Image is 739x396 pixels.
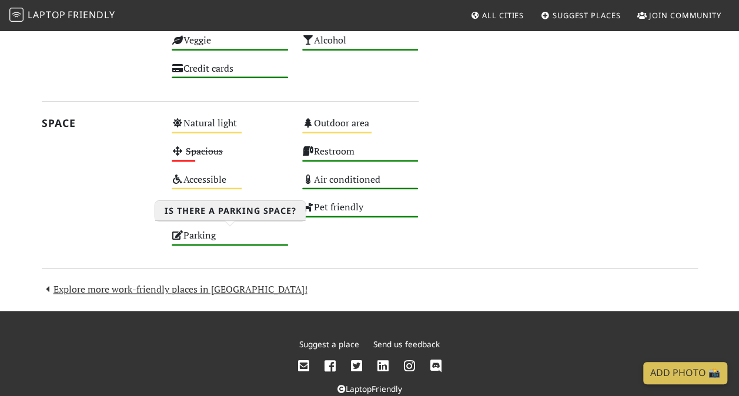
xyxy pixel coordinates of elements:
[373,338,440,350] a: Send us feedback
[299,338,359,350] a: Suggest a place
[165,171,295,199] div: Accessible
[295,199,426,227] div: Pet friendly
[482,10,524,21] span: All Cities
[42,117,158,129] h2: Space
[295,171,426,199] div: Air conditioned
[295,32,426,60] div: Alcohol
[9,5,115,26] a: LaptopFriendly LaptopFriendly
[649,10,721,21] span: Join Community
[165,115,295,143] div: Natural light
[165,60,295,88] div: Credit cards
[553,10,621,21] span: Suggest Places
[42,283,307,296] a: Explore more work-friendly places in [GEOGRAPHIC_DATA]!
[337,383,402,394] a: LaptopFriendly
[165,227,295,255] div: Parking
[633,5,726,26] a: Join Community
[186,145,223,157] s: Spacious
[165,199,295,227] div: Smoke free
[466,5,529,26] a: All Cities
[295,143,426,171] div: Restroom
[155,200,306,220] h3: Is there a parking space?
[28,8,66,21] span: Laptop
[165,32,295,60] div: Veggie
[9,8,24,22] img: LaptopFriendly
[68,8,115,21] span: Friendly
[295,115,426,143] div: Outdoor area
[643,362,727,384] a: Add Photo 📸
[536,5,626,26] a: Suggest Places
